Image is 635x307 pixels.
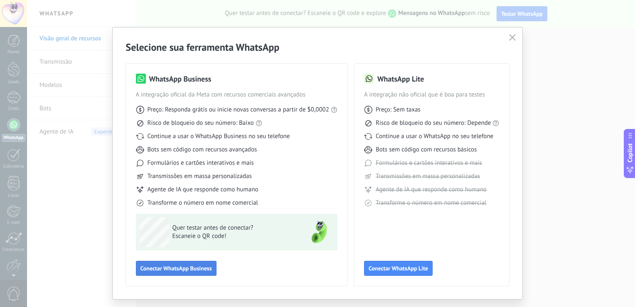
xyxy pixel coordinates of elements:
span: Preço: Sem taxas [376,106,421,114]
span: Copilot [626,144,634,163]
button: Conectar WhatsApp Business [136,261,217,276]
span: Risco de bloqueio do seu número: Baixo [148,119,254,127]
span: Transforme o número em nome comercial [148,199,258,207]
span: A integração não oficial que é boa para testes [364,91,500,99]
span: Agente de IA que responde como humano [148,186,258,194]
span: Continue a usar o WhatsApp no seu telefone [376,132,493,141]
span: Transforme o número em nome comercial [376,199,486,207]
h3: WhatsApp Business [149,74,212,84]
span: Preço: Responda grátis ou inicie novas conversas a partir de $0,0002 [148,106,329,114]
span: Agente de IA que responde como humano [376,186,487,194]
h2: Selecione sua ferramenta WhatsApp [126,41,509,54]
span: Bots sem código com recursos básicos [376,146,477,154]
img: green-phone.png [304,217,334,247]
span: Formulários e cartões interativos e mais [376,159,482,167]
span: Bots sem código com recursos avançados [148,146,257,154]
span: Transmissões em massa personalizadas [376,172,480,181]
span: Transmissões em massa personalizadas [148,172,252,181]
span: Formulários e cartões interativos e mais [148,159,254,167]
span: Conectar WhatsApp Lite [369,265,428,271]
span: Quer testar antes de conectar? [172,224,294,232]
span: A integração oficial da Meta com recursos comerciais avançados [136,91,337,99]
span: Risco de bloqueio do seu número: Depende [376,119,491,127]
span: Escaneie o QR code! [172,232,294,240]
button: Conectar WhatsApp Lite [364,261,433,276]
h3: WhatsApp Lite [377,74,424,84]
span: Conectar WhatsApp Business [140,265,212,271]
span: Continue a usar o WhatsApp Business no seu telefone [148,132,290,141]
